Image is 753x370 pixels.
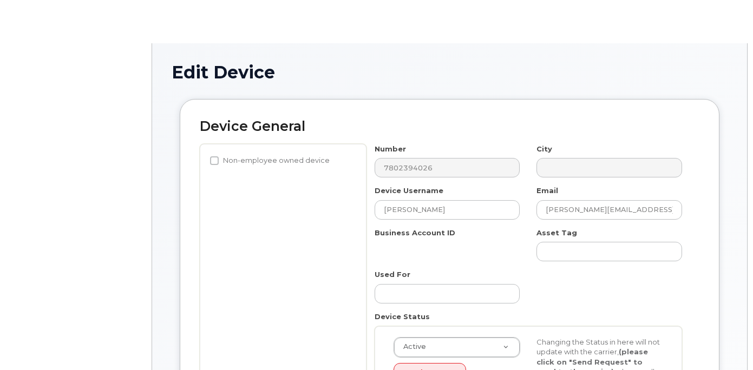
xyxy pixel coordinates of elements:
span: Active [397,342,426,352]
h1: Edit Device [172,63,728,82]
label: Non-employee owned device [210,154,330,167]
input: Non-employee owned device [210,156,219,165]
h2: Device General [200,119,699,134]
label: Email [536,186,558,196]
label: Business Account ID [375,228,455,238]
label: Device Username [375,186,443,196]
label: Device Status [375,312,430,322]
label: Asset Tag [536,228,577,238]
label: Used For [375,269,410,280]
a: Active [394,338,520,357]
label: Number [375,144,406,154]
label: City [536,144,552,154]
